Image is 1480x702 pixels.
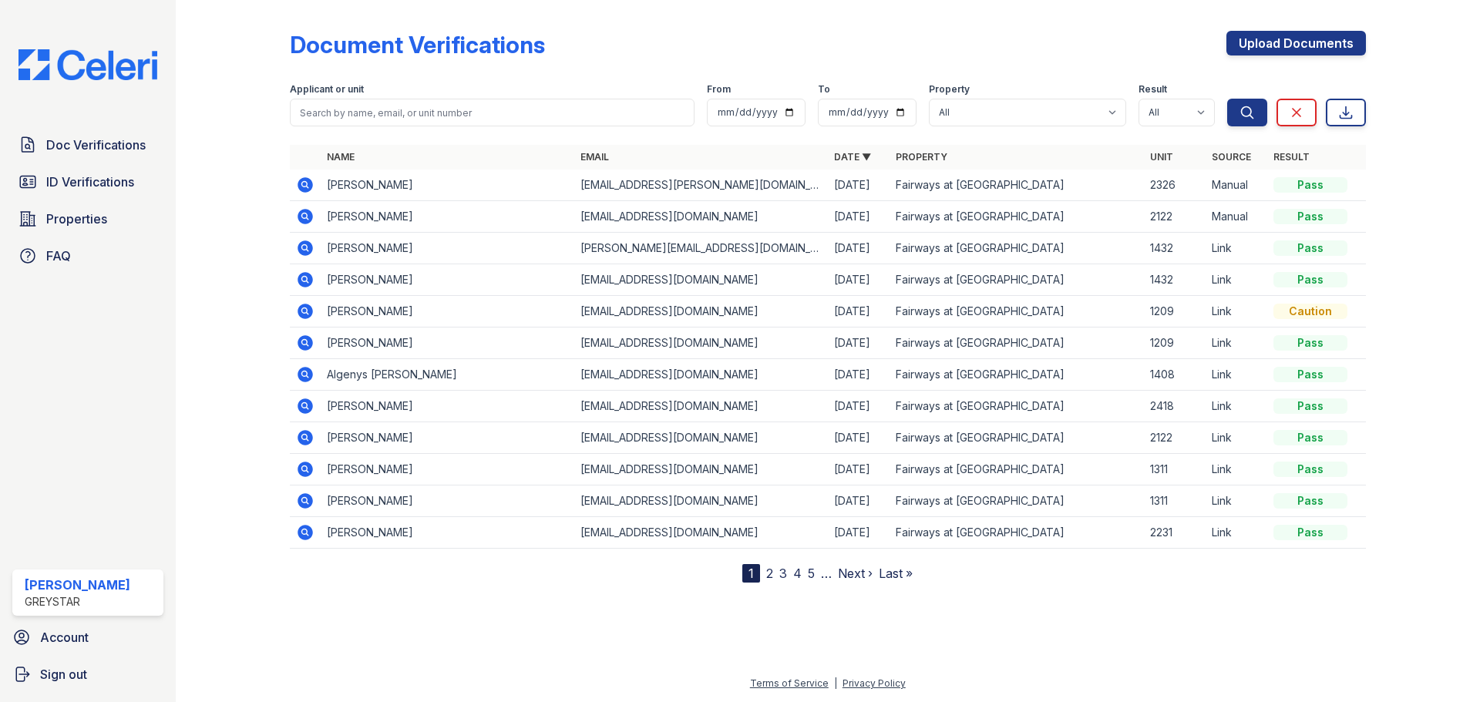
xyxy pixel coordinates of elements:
td: [DATE] [828,485,890,517]
div: Pass [1273,272,1347,287]
td: Fairways at [GEOGRAPHIC_DATA] [890,170,1143,201]
a: 4 [793,566,802,581]
td: [EMAIL_ADDRESS][DOMAIN_NAME] [574,201,828,233]
td: [DATE] [828,201,890,233]
a: Upload Documents [1226,31,1366,55]
span: ID Verifications [46,173,134,191]
div: Document Verifications [290,31,545,59]
td: 2231 [1144,517,1206,549]
a: 3 [779,566,787,581]
td: [PERSON_NAME] [321,233,574,264]
label: Result [1139,83,1167,96]
div: Pass [1273,240,1347,256]
td: [PERSON_NAME] [321,296,574,327]
td: 2418 [1144,391,1206,422]
td: [EMAIL_ADDRESS][DOMAIN_NAME] [574,391,828,422]
td: Link [1206,454,1267,485]
td: 1311 [1144,454,1206,485]
td: Fairways at [GEOGRAPHIC_DATA] [890,233,1143,264]
td: [PERSON_NAME] [321,517,574,549]
td: Link [1206,422,1267,454]
a: Next › [838,566,873,581]
a: 5 [808,566,815,581]
input: Search by name, email, or unit number [290,99,695,126]
td: [DATE] [828,170,890,201]
div: Pass [1273,430,1347,445]
td: [PERSON_NAME] [321,264,574,296]
td: Link [1206,517,1267,549]
a: Doc Verifications [12,129,163,160]
td: Fairways at [GEOGRAPHIC_DATA] [890,359,1143,391]
a: Properties [12,203,163,234]
img: CE_Logo_Blue-a8612792a0a2168367f1c8372b55b34899dd931a85d93a1a3d3e32e68fde9ad4.png [6,49,170,80]
div: Pass [1273,462,1347,477]
div: [PERSON_NAME] [25,576,130,594]
td: [EMAIL_ADDRESS][DOMAIN_NAME] [574,422,828,454]
div: 1 [742,564,760,583]
td: Fairways at [GEOGRAPHIC_DATA] [890,296,1143,327]
td: 1209 [1144,327,1206,359]
td: [DATE] [828,422,890,454]
a: Source [1212,151,1251,163]
span: Doc Verifications [46,136,146,154]
td: [PERSON_NAME] [321,422,574,454]
a: Email [580,151,609,163]
span: FAQ [46,247,71,265]
td: 2122 [1144,422,1206,454]
td: Fairways at [GEOGRAPHIC_DATA] [890,485,1143,517]
a: Last » [879,566,913,581]
label: Property [929,83,970,96]
div: Pass [1273,335,1347,351]
div: | [834,677,837,689]
td: [EMAIL_ADDRESS][PERSON_NAME][DOMAIN_NAME] [574,170,828,201]
span: Sign out [40,665,87,684]
td: Link [1206,485,1267,517]
td: [DATE] [828,233,890,264]
div: Greystar [25,594,130,610]
td: Fairways at [GEOGRAPHIC_DATA] [890,327,1143,359]
div: Pass [1273,209,1347,224]
td: 1209 [1144,296,1206,327]
a: Account [6,622,170,653]
div: Caution [1273,304,1347,319]
td: [EMAIL_ADDRESS][DOMAIN_NAME] [574,454,828,485]
label: Applicant or unit [290,83,364,96]
a: 2 [766,566,773,581]
label: To [818,83,830,96]
td: 1311 [1144,485,1206,517]
a: ID Verifications [12,166,163,197]
div: Pass [1273,493,1347,509]
td: Fairways at [GEOGRAPHIC_DATA] [890,454,1143,485]
td: [DATE] [828,517,890,549]
td: [DATE] [828,391,890,422]
td: Link [1206,233,1267,264]
td: Link [1206,264,1267,296]
td: 1432 [1144,233,1206,264]
span: Account [40,628,89,647]
a: Privacy Policy [843,677,906,689]
div: Pass [1273,177,1347,193]
td: [DATE] [828,359,890,391]
a: Name [327,151,355,163]
td: [EMAIL_ADDRESS][DOMAIN_NAME] [574,296,828,327]
td: 2122 [1144,201,1206,233]
a: Sign out [6,659,170,690]
td: Algenys [PERSON_NAME] [321,359,574,391]
td: [EMAIL_ADDRESS][DOMAIN_NAME] [574,264,828,296]
label: From [707,83,731,96]
div: Pass [1273,525,1347,540]
td: [EMAIL_ADDRESS][DOMAIN_NAME] [574,485,828,517]
td: Link [1206,296,1267,327]
td: Fairways at [GEOGRAPHIC_DATA] [890,201,1143,233]
td: [PERSON_NAME] [321,201,574,233]
td: 1432 [1144,264,1206,296]
a: FAQ [12,240,163,271]
td: Link [1206,391,1267,422]
td: [PERSON_NAME] [321,327,574,359]
a: Unit [1150,151,1173,163]
td: [PERSON_NAME] [321,170,574,201]
td: Link [1206,327,1267,359]
td: Fairways at [GEOGRAPHIC_DATA] [890,517,1143,549]
div: Pass [1273,367,1347,382]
